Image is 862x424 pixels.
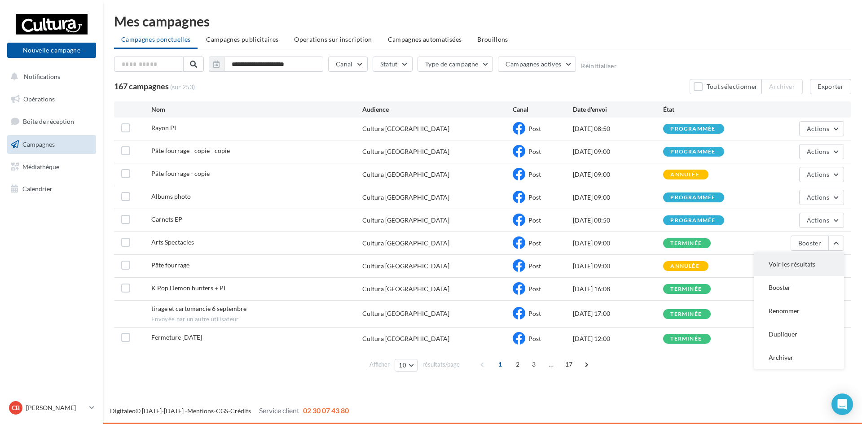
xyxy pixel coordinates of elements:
[670,195,715,201] div: programmée
[799,121,844,136] button: Actions
[151,192,191,200] span: Albums photo
[259,406,299,415] span: Service client
[573,193,663,202] div: [DATE] 09:00
[573,309,663,318] div: [DATE] 17:00
[573,216,663,225] div: [DATE] 08:50
[573,105,663,114] div: Date d'envoi
[670,172,699,178] div: annulée
[754,299,844,323] button: Renommer
[24,73,60,80] span: Notifications
[328,57,368,72] button: Canal
[151,315,362,323] span: Envoyée par un autre utilisateur
[573,124,663,133] div: [DATE] 08:50
[362,239,449,248] div: Cultura [GEOGRAPHIC_DATA]
[528,239,541,247] span: Post
[663,105,753,114] div: État
[362,170,449,179] div: Cultura [GEOGRAPHIC_DATA]
[761,79,803,94] button: Archiver
[362,262,449,271] div: Cultura [GEOGRAPHIC_DATA]
[23,95,55,103] span: Opérations
[151,305,246,312] span: tirage et cartomancie 6 septembre
[527,357,541,372] span: 3
[810,79,851,94] button: Exporter
[528,125,541,132] span: Post
[690,79,761,94] button: Tout sélectionner
[528,335,541,342] span: Post
[799,213,844,228] button: Actions
[369,360,390,369] span: Afficher
[151,284,225,292] span: K Pop Demon hunters + PI
[395,359,418,372] button: 10
[528,193,541,201] span: Post
[206,35,278,43] span: Campagnes publicitaires
[399,362,406,369] span: 10
[362,147,449,156] div: Cultura [GEOGRAPHIC_DATA]
[493,357,507,372] span: 1
[151,215,182,223] span: Carnets EP
[151,261,189,269] span: Pâte fourrage
[5,67,94,86] button: Notifications
[528,216,541,224] span: Post
[151,147,230,154] span: Pâte fourrage - copie - copie
[562,357,576,372] span: 17
[373,57,413,72] button: Statut
[573,170,663,179] div: [DATE] 09:00
[799,167,844,182] button: Actions
[110,407,349,415] span: © [DATE]-[DATE] - - -
[528,310,541,317] span: Post
[807,148,829,155] span: Actions
[506,60,561,68] span: Campagnes actives
[754,253,844,276] button: Voir les résultats
[422,360,460,369] span: résultats/page
[670,149,715,155] div: programmée
[799,144,844,159] button: Actions
[362,309,449,318] div: Cultura [GEOGRAPHIC_DATA]
[799,190,844,205] button: Actions
[362,284,449,293] div: Cultura [GEOGRAPHIC_DATA]
[170,83,195,92] span: (sur 253)
[230,407,251,415] a: Crédits
[573,262,663,271] div: [DATE] 09:00
[110,407,136,415] a: Digitaleo
[513,105,573,114] div: Canal
[573,239,663,248] div: [DATE] 09:00
[528,262,541,270] span: Post
[151,333,202,341] span: Fermeture Assomption
[670,311,702,317] div: terminée
[831,393,853,415] div: Open Intercom Messenger
[573,284,663,293] div: [DATE] 16:08
[754,346,844,369] button: Archiver
[151,170,210,177] span: Pâte fourrage - copie
[670,336,702,342] div: terminée
[362,105,513,114] div: Audience
[528,148,541,155] span: Post
[5,157,98,176] a: Médiathèque
[22,140,55,148] span: Campagnes
[216,407,228,415] a: CGS
[362,216,449,225] div: Cultura [GEOGRAPHIC_DATA]
[187,407,214,415] a: Mentions
[670,126,715,132] div: programmée
[114,14,851,28] div: Mes campagnes
[791,236,829,251] button: Booster
[510,357,525,372] span: 2
[151,238,194,246] span: Arts Spectacles
[528,285,541,293] span: Post
[388,35,462,43] span: Campagnes automatisées
[23,118,74,125] span: Boîte de réception
[5,112,98,131] a: Boîte de réception
[151,124,176,131] span: Rayon PI
[498,57,576,72] button: Campagnes actives
[573,147,663,156] div: [DATE] 09:00
[807,170,829,178] span: Actions
[670,218,715,223] div: programmée
[418,57,493,72] button: Type de campagne
[7,399,96,416] a: CB [PERSON_NAME]
[362,124,449,133] div: Cultura [GEOGRAPHIC_DATA]
[362,334,449,343] div: Cultura [GEOGRAPHIC_DATA]
[670,286,702,292] div: terminée
[5,135,98,154] a: Campagnes
[7,43,96,58] button: Nouvelle campagne
[807,125,829,132] span: Actions
[26,403,86,412] p: [PERSON_NAME]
